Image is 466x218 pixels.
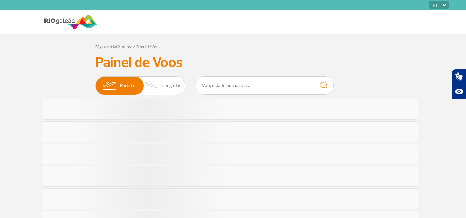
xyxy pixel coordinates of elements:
[452,69,466,84] button: Abrir tradutor de língua de sinais.
[132,42,135,50] a: >
[196,76,334,95] input: Voo, cidade ou cia aérea
[98,77,120,95] img: slider-embarque
[95,44,117,50] a: Página Inicial
[161,77,181,95] span: Chegadas
[136,44,161,50] a: Painel de Voos
[452,69,466,99] div: Plugin de acessibilidade da Hand Talk.
[118,42,120,50] a: >
[95,54,371,71] h3: Painel de Voos
[452,84,466,99] button: Abrir recursos assistivos.
[120,77,137,95] span: Partidas
[122,44,131,50] a: Voos
[141,77,162,95] img: slider-desembarque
